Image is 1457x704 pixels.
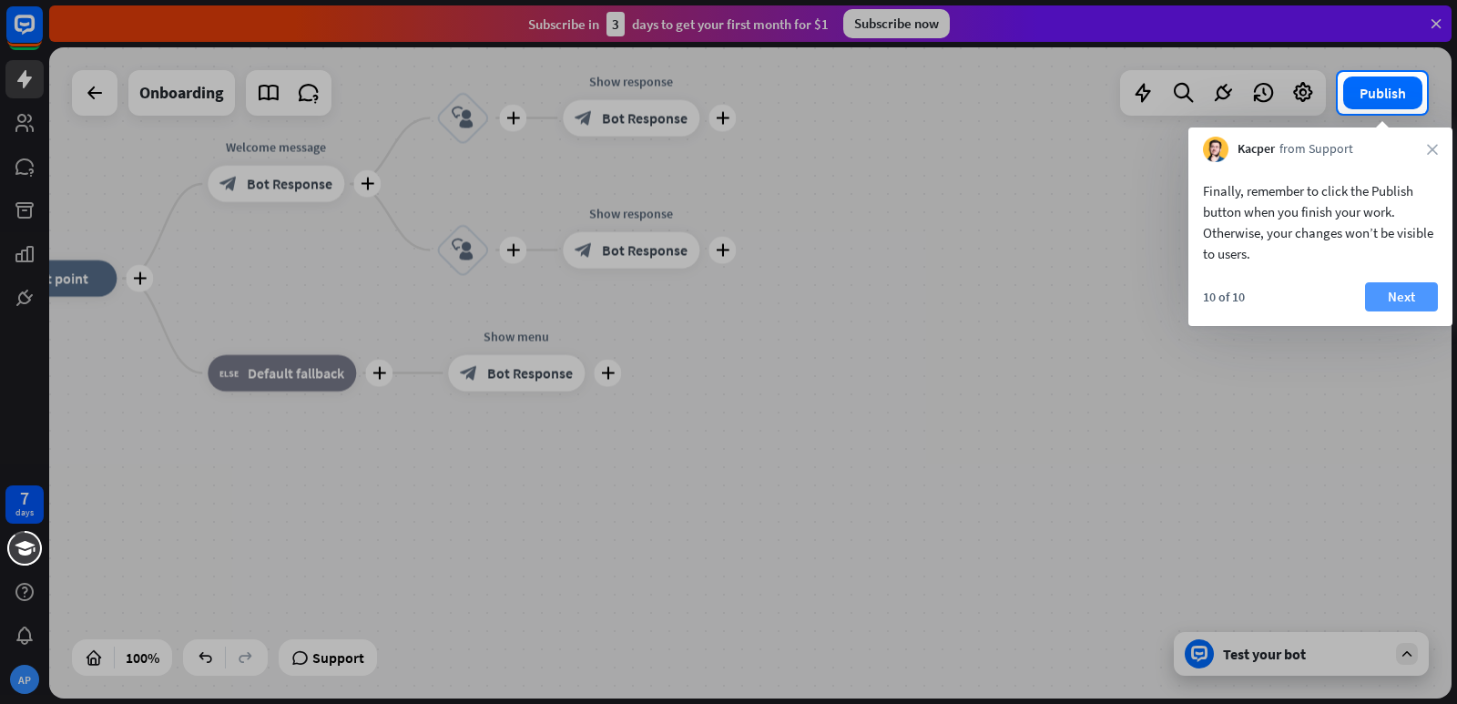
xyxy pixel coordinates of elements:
i: close [1427,144,1438,155]
div: Finally, remember to click the Publish button when you finish your work. Otherwise, your changes ... [1203,180,1438,264]
span: from Support [1279,140,1353,158]
button: Open LiveChat chat widget [15,7,69,62]
button: Next [1365,282,1438,311]
div: 10 of 10 [1203,289,1245,305]
button: Publish [1343,77,1422,109]
span: Kacper [1238,140,1275,158]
